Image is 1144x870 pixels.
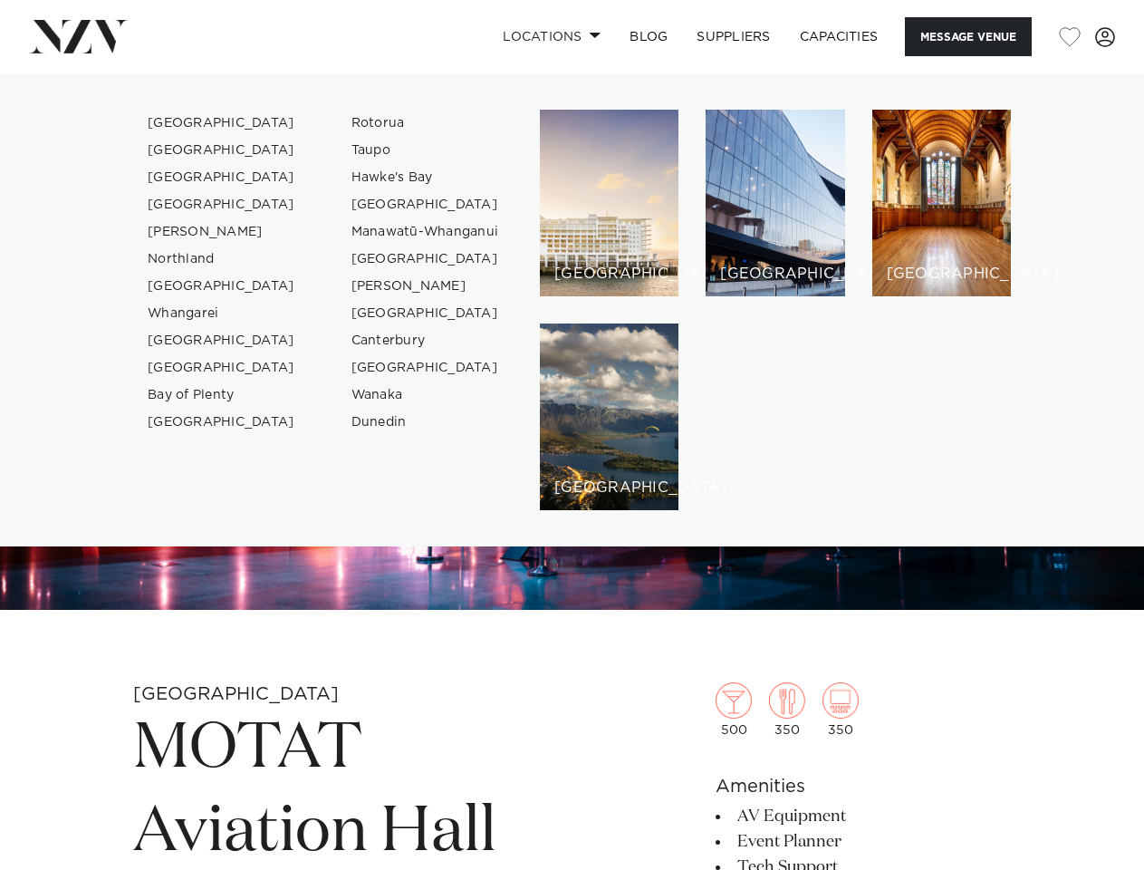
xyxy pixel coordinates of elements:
a: Wanaka [337,382,514,409]
a: [GEOGRAPHIC_DATA] [133,110,310,137]
a: Whangarei [133,300,310,327]
a: [GEOGRAPHIC_DATA] [337,246,514,273]
a: [GEOGRAPHIC_DATA] [133,164,310,191]
a: Auckland venues [GEOGRAPHIC_DATA] [540,110,678,296]
a: SUPPLIERS [682,17,784,56]
img: cocktail.png [716,682,752,719]
a: [GEOGRAPHIC_DATA] [337,300,514,327]
a: Canterbury [337,327,514,354]
img: dining.png [769,682,805,719]
a: Manawatū-Whanganui [337,218,514,246]
img: theatre.png [822,682,859,719]
a: [GEOGRAPHIC_DATA] [133,137,310,164]
div: 350 [769,682,805,737]
a: [GEOGRAPHIC_DATA] [133,191,310,218]
img: nzv-logo.png [29,20,128,53]
a: [GEOGRAPHIC_DATA] [133,327,310,354]
a: Dunedin [337,409,514,436]
a: Capacities [785,17,893,56]
small: [GEOGRAPHIC_DATA] [133,685,339,703]
a: [PERSON_NAME] [133,218,310,246]
button: Message Venue [905,17,1032,56]
h6: [GEOGRAPHIC_DATA] [554,266,664,282]
div: 350 [822,682,859,737]
a: BLOG [615,17,682,56]
a: Locations [488,17,615,56]
a: Bay of Plenty [133,382,310,409]
a: Wellington venues [GEOGRAPHIC_DATA] [706,110,844,296]
a: Christchurch venues [GEOGRAPHIC_DATA] [872,110,1011,296]
h6: [GEOGRAPHIC_DATA] [887,266,996,282]
div: 500 [716,682,752,737]
a: [GEOGRAPHIC_DATA] [337,354,514,382]
a: [GEOGRAPHIC_DATA] [133,273,310,300]
h6: [GEOGRAPHIC_DATA] [554,480,664,496]
a: Northland [133,246,310,273]
a: [PERSON_NAME] [337,273,514,300]
a: [GEOGRAPHIC_DATA] [133,354,310,382]
li: AV Equipment [716,804,1011,829]
a: Hawke's Bay [337,164,514,191]
h6: Amenities [716,773,1011,800]
a: [GEOGRAPHIC_DATA] [133,409,310,436]
a: [GEOGRAPHIC_DATA] [337,191,514,218]
a: Taupo [337,137,514,164]
h6: [GEOGRAPHIC_DATA] [720,266,830,282]
a: Rotorua [337,110,514,137]
a: Queenstown venues [GEOGRAPHIC_DATA] [540,324,678,510]
li: Event Planner [716,829,1011,855]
